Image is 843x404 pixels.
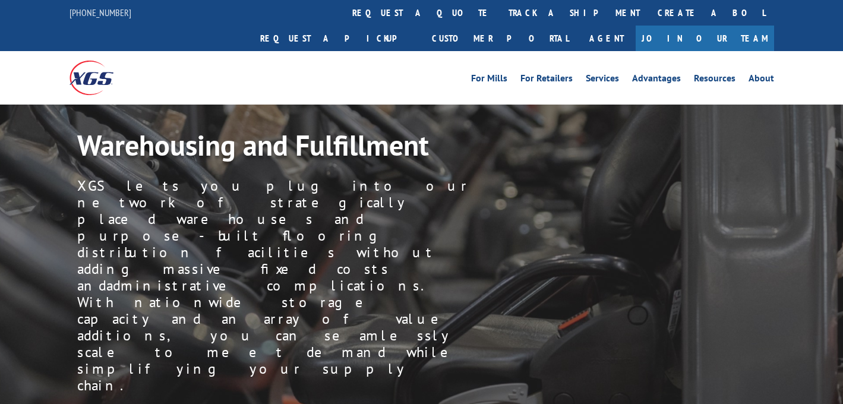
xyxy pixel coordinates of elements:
[70,7,131,18] a: [PHONE_NUMBER]
[423,26,577,51] a: Customer Portal
[577,26,636,51] a: Agent
[586,74,619,87] a: Services
[694,74,735,87] a: Resources
[77,178,469,394] p: XGS lets you plug into our network of strategically placed warehouses and purpose-built flooring ...
[77,128,801,169] h1: Warehousing and Fulfillment
[106,276,273,295] span: administrative c
[471,74,507,87] a: For Mills
[749,74,774,87] a: About
[636,26,774,51] a: Join Our Team
[251,26,423,51] a: Request a pickup
[520,74,573,87] a: For Retailers
[632,74,681,87] a: Advantages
